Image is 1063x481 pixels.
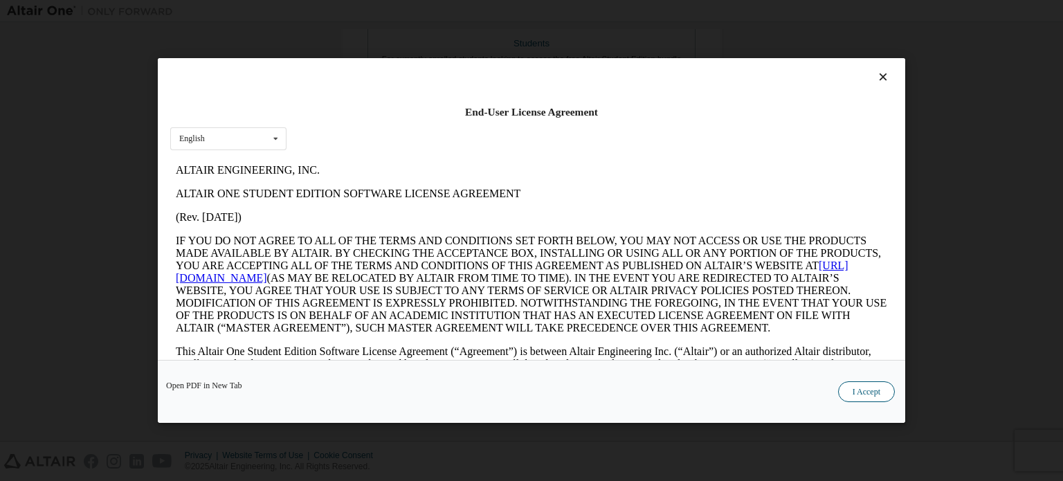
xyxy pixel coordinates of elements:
[6,187,717,237] p: This Altair One Student Edition Software License Agreement (“Agreement”) is between Altair Engine...
[179,134,205,143] div: English
[6,76,717,176] p: IF YOU DO NOT AGREE TO ALL OF THE TERMS AND CONDITIONS SET FORTH BELOW, YOU MAY NOT ACCESS OR USE...
[6,101,678,125] a: [URL][DOMAIN_NAME]
[838,381,895,402] button: I Accept
[170,105,893,119] div: End-User License Agreement
[6,6,717,18] p: ALTAIR ENGINEERING, INC.
[166,381,242,390] a: Open PDF in New Tab
[6,53,717,65] p: (Rev. [DATE])
[6,29,717,42] p: ALTAIR ONE STUDENT EDITION SOFTWARE LICENSE AGREEMENT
